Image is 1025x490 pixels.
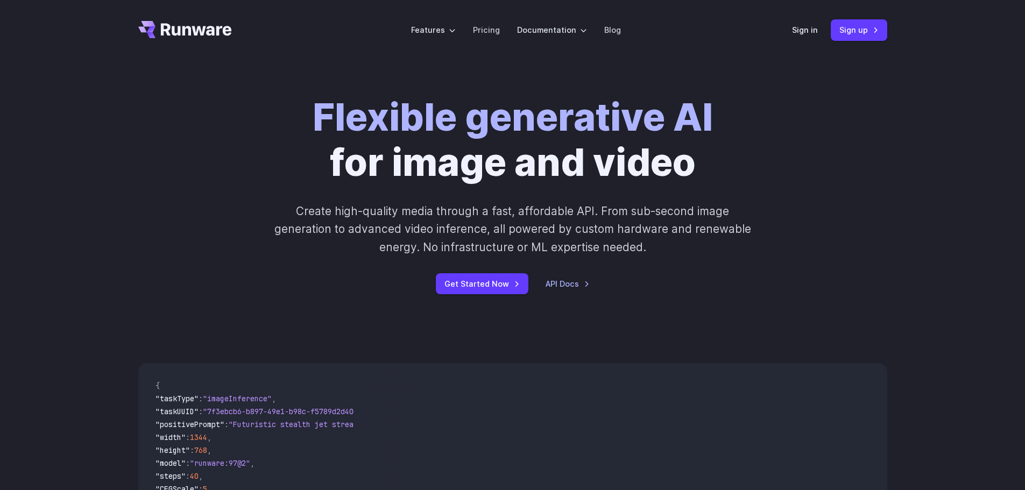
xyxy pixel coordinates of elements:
strong: Flexible generative AI [313,94,713,140]
span: 40 [190,471,199,481]
span: "width" [155,432,186,442]
a: Sign in [792,24,818,36]
span: 1344 [190,432,207,442]
span: 768 [194,445,207,455]
span: : [190,445,194,455]
span: : [186,458,190,468]
a: Sign up [831,19,887,40]
span: "steps" [155,471,186,481]
span: "imageInference" [203,394,272,403]
span: : [199,407,203,416]
span: "taskUUID" [155,407,199,416]
span: "model" [155,458,186,468]
span: { [155,381,160,390]
span: : [186,432,190,442]
span: , [272,394,276,403]
span: , [199,471,203,481]
a: Go to / [138,21,232,38]
span: "taskType" [155,394,199,403]
span: "height" [155,445,190,455]
span: "runware:97@2" [190,458,250,468]
h1: for image and video [313,95,713,185]
span: , [207,432,211,442]
span: , [207,445,211,455]
a: Get Started Now [436,273,528,294]
span: "7f3ebcb6-b897-49e1-b98c-f5789d2d40d7" [203,407,366,416]
span: "Futuristic stealth jet streaking through a neon-lit cityscape with glowing purple exhaust" [229,420,620,429]
span: : [186,471,190,481]
a: API Docs [546,278,590,290]
span: , [250,458,255,468]
p: Create high-quality media through a fast, affordable API. From sub-second image generation to adv... [273,202,752,256]
span: : [224,420,229,429]
span: "positivePrompt" [155,420,224,429]
label: Documentation [517,24,587,36]
a: Blog [604,24,621,36]
span: : [199,394,203,403]
label: Features [411,24,456,36]
a: Pricing [473,24,500,36]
